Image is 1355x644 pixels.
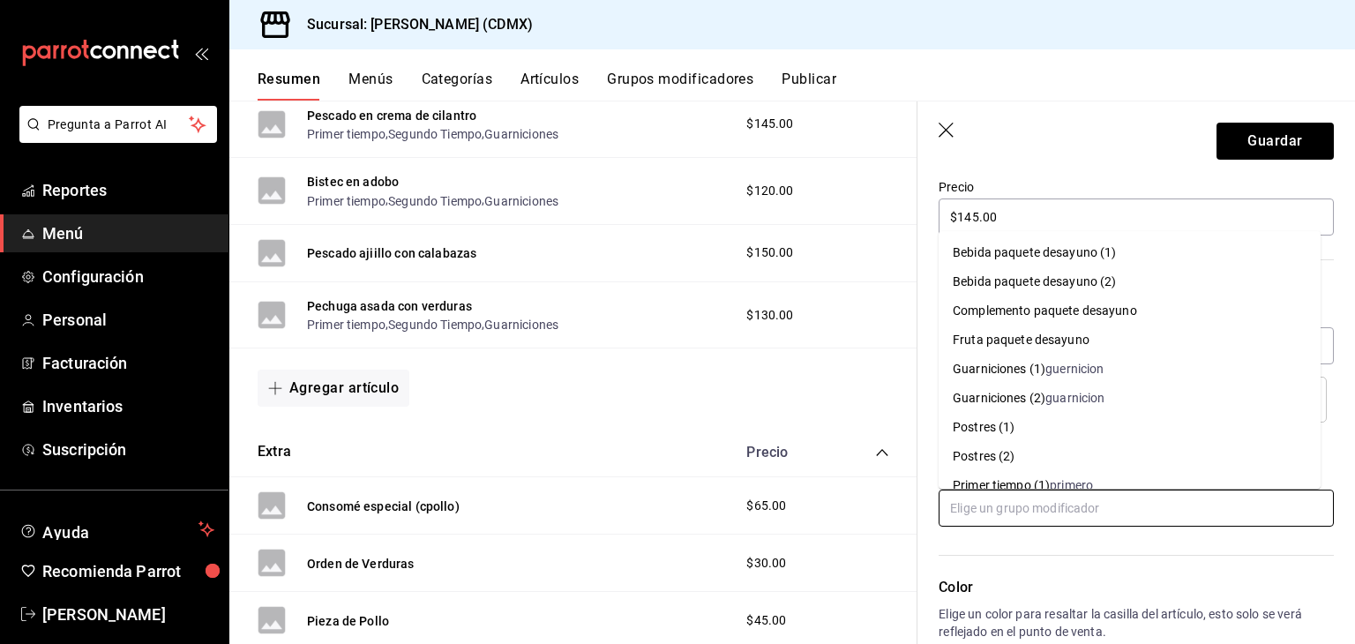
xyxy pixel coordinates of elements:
button: Primer tiempo [307,316,386,333]
button: Guarniciones [484,125,558,143]
div: guernicion [1045,360,1104,378]
div: navigation tabs [258,71,1355,101]
label: Precio [939,181,1334,193]
span: Reportes [42,178,214,202]
p: Color [939,577,1334,598]
span: $65.00 [746,497,786,515]
div: Complemento paquete desayuno [953,302,1137,320]
span: Facturación [42,351,214,375]
span: $45.00 [746,611,786,630]
button: Pescado ajiillo con calabazas [307,244,476,262]
span: $120.00 [746,182,793,200]
a: Pregunta a Parrot AI [12,128,217,146]
button: Consomé especial (cpollo) [307,498,460,515]
span: $130.00 [746,306,793,325]
button: Extra [258,442,291,462]
button: Guardar [1217,123,1334,160]
button: Guarniciones [484,316,558,333]
span: Menú [42,221,214,245]
div: , , [307,124,558,143]
div: , , [307,191,558,209]
h3: Sucursal: [PERSON_NAME] (CDMX) [293,14,533,35]
button: Primer tiempo [307,125,386,143]
button: Pieza de Pollo [307,612,389,630]
span: Recomienda Parrot [42,559,214,583]
button: Resumen [258,71,320,101]
div: Guarniciones (1) [953,360,1045,378]
button: Segundo Tiempo [388,192,482,210]
button: Artículos [520,71,579,101]
input: $0.00 [939,198,1334,236]
input: Elige un grupo modificador [939,490,1334,527]
button: Pregunta a Parrot AI [19,106,217,143]
button: Categorías [422,71,493,101]
p: Elige un color para resaltar la casilla del artículo, esto solo se verá reflejado en el punto de ... [939,605,1334,640]
button: Segundo Tiempo [388,125,482,143]
button: Guarniciones [484,192,558,210]
button: Bistec en adobo [307,173,399,191]
span: $145.00 [746,115,793,133]
div: , , [307,315,558,333]
span: Personal [42,308,214,332]
button: Grupos modificadores [607,71,753,101]
button: Pechuga asada con verduras [307,297,472,315]
span: Configuración [42,265,214,288]
button: collapse-category-row [875,446,889,460]
button: open_drawer_menu [194,46,208,60]
span: Ayuda [42,519,191,540]
div: Postres (2) [953,447,1014,466]
div: Bebida paquete desayuno (1) [953,243,1117,262]
div: guarnicion [1045,389,1104,408]
div: Fruta paquete desayuno [953,331,1089,349]
button: Publicar [782,71,836,101]
span: $30.00 [746,554,786,573]
span: Inventarios [42,394,214,418]
div: Bebida paquete desayuno (2) [953,273,1117,291]
div: Precio [729,444,842,461]
div: Primer tiempo (1) [953,476,1050,495]
div: Guarniciones (2) [953,389,1045,408]
div: Postres (1) [953,418,1014,437]
span: Pregunta a Parrot AI [48,116,190,134]
button: Agregar artículo [258,370,409,407]
span: $150.00 [746,243,793,262]
div: primero [1050,476,1093,495]
button: Orden de Verduras [307,555,415,573]
button: Primer tiempo [307,192,386,210]
span: [PERSON_NAME] [42,603,214,626]
button: Menús [348,71,393,101]
button: Pescado en crema de cilantro [307,107,476,124]
button: Segundo Tiempo [388,316,482,333]
span: Suscripción [42,438,214,461]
